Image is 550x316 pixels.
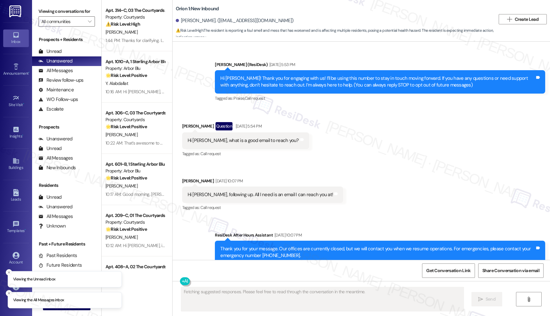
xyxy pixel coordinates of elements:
[106,58,165,65] div: Apt. 1010~A, 1 Sterling Arbor Blu
[478,263,544,278] button: Share Conversation via email
[526,297,531,302] i: 
[3,124,29,141] a: Insights •
[478,297,483,302] i: 
[3,219,29,236] a: Templates •
[38,87,74,93] div: Maintenance
[422,263,475,278] button: Get Conversation Link
[13,297,64,303] p: Viewing the All Messages inbox
[176,5,219,12] b: Orion 1: New Inbound
[106,168,165,174] div: Property: Arbor Blu
[220,245,535,259] div: Thank you for your message. Our offices are currently closed, but we will contact you when we res...
[176,27,495,41] span: : The resident is reporting a foul smell and mess that has worsened and is affecting multiple res...
[106,219,165,226] div: Property: Courtyards
[88,19,91,24] i: 
[499,14,547,24] button: Create Lead
[106,212,165,219] div: Apt. 209~C, 01 The Courtyards Apartments
[6,290,12,296] button: Close toast
[245,96,265,101] span: Call request
[29,70,30,75] span: •
[106,29,138,35] span: [PERSON_NAME]
[106,132,138,137] span: [PERSON_NAME]
[38,213,73,220] div: All Messages
[233,96,244,101] span: Praise ,
[32,36,101,43] div: Prospects + Residents
[215,61,545,70] div: [PERSON_NAME] (ResiDesk)
[106,7,165,14] div: Apt. 314~C, 03 The Courtyards Apartments
[106,110,165,116] div: Apt. 306~C, 03 The Courtyards Apartments
[22,133,23,137] span: •
[38,223,66,229] div: Unknown
[176,28,203,33] strong: ⚠️ Risk Level: High
[38,164,76,171] div: New Inbounds
[176,17,294,24] div: [PERSON_NAME]. ([EMAIL_ADDRESS][DOMAIN_NAME])
[106,65,165,72] div: Property: Arbor Blu
[486,296,495,303] span: Send
[38,145,62,152] div: Unread
[9,5,22,17] img: ResiDesk Logo
[188,191,333,198] div: Hi [PERSON_NAME], following up. All I need is an email I can reach you at!
[38,262,82,269] div: Future Residents
[3,250,29,267] a: Account
[182,122,309,132] div: [PERSON_NAME]
[273,232,302,238] div: [DATE] 10:07 PM
[507,17,512,22] i: 
[182,149,309,158] div: Tagged as:
[38,136,72,142] div: Unanswered
[182,178,343,187] div: [PERSON_NAME]
[25,228,26,232] span: •
[106,21,140,27] strong: ⚠️ Risk Level: High
[32,124,101,130] div: Prospects
[200,151,221,156] span: Call request
[38,77,83,84] div: Review follow-ups
[471,292,503,306] button: Send
[106,270,165,277] div: Property: Courtyards
[13,276,55,282] p: Viewing the Unread inbox
[3,281,29,299] a: Support
[106,183,138,189] span: [PERSON_NAME]
[106,72,147,78] strong: 🌟 Risk Level: Positive
[38,48,62,55] div: Unread
[106,175,147,181] strong: 🌟 Risk Level: Positive
[215,94,545,103] div: Tagged as:
[3,187,29,204] a: Leads
[188,137,299,144] div: Hi [PERSON_NAME], what is a good email to reach you?
[38,252,77,259] div: Past Residents
[106,263,165,270] div: Apt. 408~A, 02 The Courtyards Apartments
[32,241,101,247] div: Past + Future Residents
[106,80,128,86] span: Y. Alabdallat
[41,16,85,27] input: All communities
[200,205,221,210] span: Call request
[3,93,29,110] a: Site Visit •
[214,178,243,184] div: [DATE] 10:07 PM
[3,155,29,173] a: Buildings
[38,58,72,64] div: Unanswered
[38,96,78,103] div: WO Follow-ups
[106,161,165,168] div: Apt. 601~B, 1 Sterling Arbor Blu
[106,234,138,240] span: [PERSON_NAME]
[38,194,62,201] div: Unread
[38,67,73,74] div: All Messages
[32,182,101,189] div: Residents
[220,75,535,89] div: Hi [PERSON_NAME]! Thank you for engaging with us! I’ll be using this number to stay in touch movi...
[6,269,12,275] button: Close toast
[268,61,295,68] div: [DATE] 5:53 PM
[106,14,165,21] div: Property: Courtyards
[23,102,24,106] span: •
[181,287,464,311] textarea: Fetching suggested responses. Please feel free to read through the conversation in the meantime.
[38,204,72,210] div: Unanswered
[182,203,343,212] div: Tagged as:
[482,267,539,274] span: Share Conversation via email
[216,122,233,130] div: Question
[106,226,147,232] strong: 🌟 Risk Level: Positive
[215,232,545,241] div: ResiDesk After Hours Assistant
[106,116,165,123] div: Property: Courtyards
[106,124,147,129] strong: 🌟 Risk Level: Positive
[3,29,29,47] a: Inbox
[38,6,95,16] label: Viewing conversations for
[426,267,470,274] span: Get Conversation Link
[38,155,73,162] div: All Messages
[38,106,63,112] div: Escalate
[234,123,262,129] div: [DATE] 5:54 PM
[515,16,538,23] span: Create Lead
